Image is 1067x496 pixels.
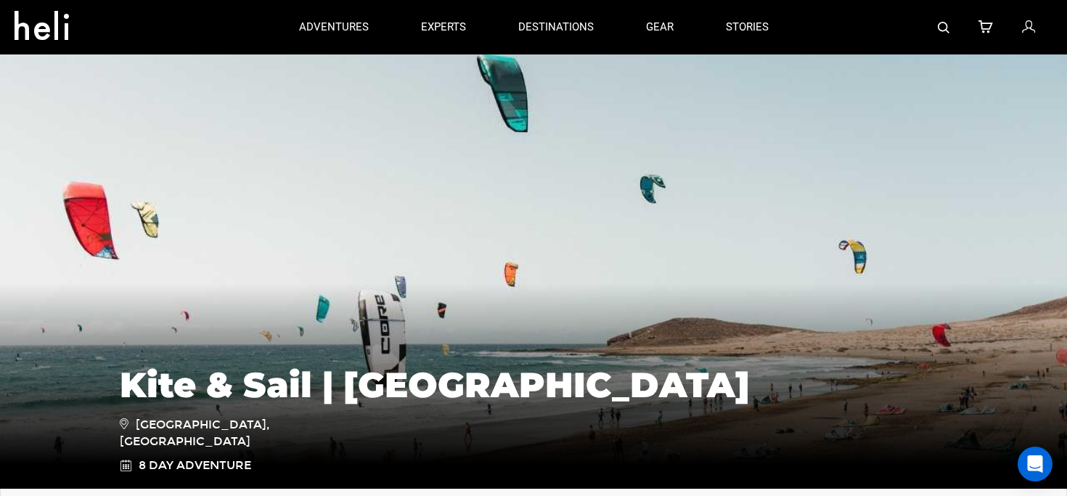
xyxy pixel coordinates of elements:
p: destinations [518,20,594,35]
img: search-bar-icon.svg [938,22,949,33]
p: experts [421,20,466,35]
h1: Kite & Sail | [GEOGRAPHIC_DATA] [120,365,947,404]
div: Open Intercom Messenger [1018,447,1052,481]
p: adventures [299,20,369,35]
span: 8 Day Adventure [139,458,251,474]
span: [GEOGRAPHIC_DATA], [GEOGRAPHIC_DATA] [120,415,327,450]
